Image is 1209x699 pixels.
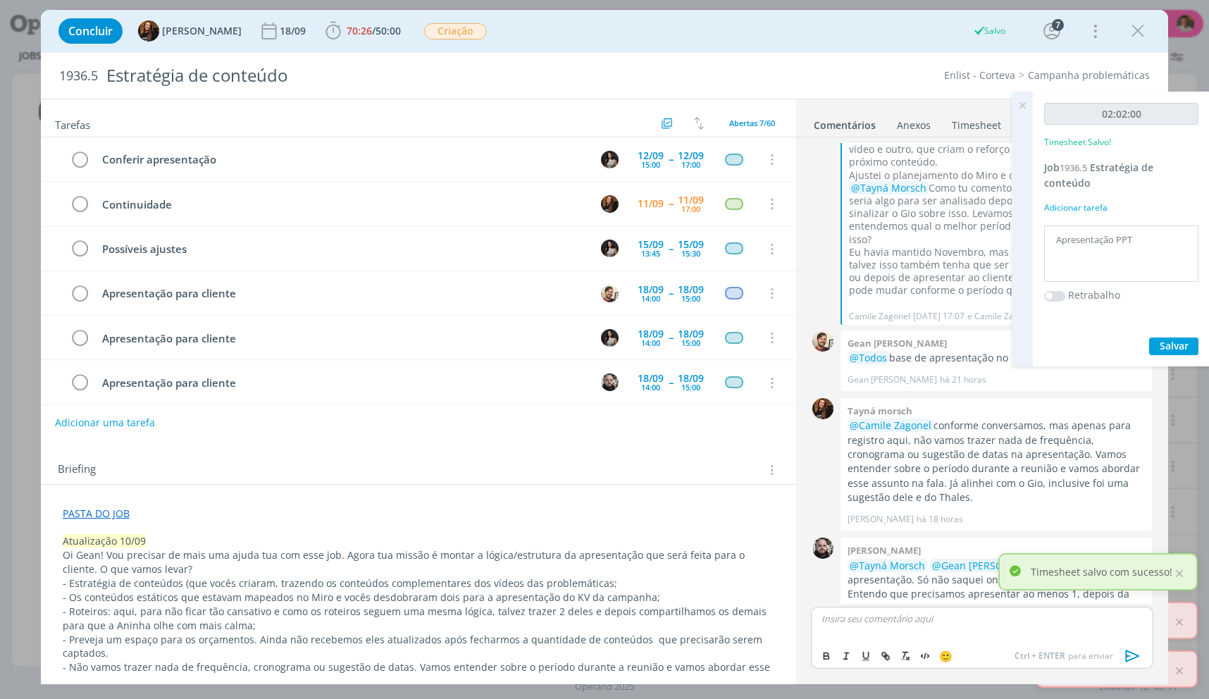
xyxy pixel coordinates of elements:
[848,404,912,417] b: Tayná morsch
[638,329,664,339] div: 18/09
[681,249,700,257] div: 15:30
[96,240,588,258] div: Possíveis ajustes
[322,20,404,42] button: 70:26/50:00
[812,538,833,559] img: G
[63,548,774,576] p: Oi Gean! Vou precisar de mais uma ajuda tua com esse job. Agora tua missão é montar a lógica/estr...
[638,199,664,209] div: 11/09
[162,26,242,36] span: [PERSON_NAME]
[681,383,700,391] div: 15:00
[101,58,690,93] div: Estratégia de conteúdo
[1031,564,1172,579] p: Timesheet salvo com sucesso!
[372,24,376,37] span: /
[678,240,704,249] div: 15/09
[849,310,910,323] p: Camile Zagonel
[669,244,673,254] span: --
[641,339,660,347] div: 14:00
[601,373,619,391] img: G
[1041,20,1063,42] button: 7
[848,513,914,526] p: [PERSON_NAME]
[849,182,1145,246] p: Como tu comentou sobre o período, que seria algo para ser analisado depois, talvez seja válido si...
[729,118,775,128] span: Abertas 7/60
[424,23,487,39] span: Criação
[58,18,123,44] button: Concluir
[678,329,704,339] div: 18/09
[951,112,1002,132] a: Timesheet
[1068,287,1120,302] label: Retrabalho
[54,410,156,435] button: Adicionar uma tarefa
[1015,650,1113,662] span: para enviar
[599,283,620,304] button: G
[681,205,700,213] div: 17:00
[63,590,774,605] p: - Os conteúdos estáticos que estavam mapeados no Miro e vocês desdobraram dois para a apresentaçã...
[812,398,833,419] img: T
[641,249,660,257] div: 13:45
[917,513,963,526] span: há 18 horas
[599,372,620,393] button: G
[932,559,1048,572] span: @Gean [PERSON_NAME]
[848,373,937,386] p: Gean [PERSON_NAME]
[813,112,876,132] a: Comentários
[601,329,619,347] img: C
[939,649,953,663] span: 🙂
[681,339,700,347] div: 15:00
[1060,161,1087,174] span: 1936.5
[1028,68,1150,82] a: Campanha problemáticas
[812,330,833,352] img: G
[936,648,955,664] button: 🙂
[138,20,242,42] button: T[PERSON_NAME]
[669,288,673,298] span: --
[63,534,146,548] span: Atualização 10/09
[851,181,926,194] span: @Tayná Morsch
[638,285,664,295] div: 18/09
[638,151,664,161] div: 12/09
[599,327,620,348] button: C
[1044,161,1153,190] span: Estratégia de conteúdo
[601,151,619,168] img: C
[347,24,372,37] span: 70:26
[55,115,90,132] span: Tarefas
[599,238,620,259] button: C
[1160,339,1189,352] span: Salvar
[96,196,588,214] div: Continuidade
[599,149,620,170] button: C
[1044,136,1111,149] p: Timesheet Salvo!
[63,633,774,661] p: - Preveja um espaço para os orçamentos. Ainda não recebemos eles atualizados após fecharmos a qua...
[850,419,931,432] span: @Camile Zagonel
[972,25,1005,37] div: Salvo
[641,295,660,302] div: 14:00
[669,199,673,209] span: --
[850,559,925,572] span: @Tayná Morsch
[280,26,309,36] div: 18/09
[669,333,673,342] span: --
[913,310,965,323] span: [DATE] 17:07
[669,154,673,164] span: --
[678,151,704,161] div: 12/09
[63,507,130,520] a: PASTA DO JOB
[59,68,98,84] span: 1936.5
[601,285,619,302] img: G
[848,559,1145,617] p: tudo ok com a apresentação. Só não saquei onde vai o roteiro/os roteiros 🙃. Entendo que precisamo...
[96,151,588,168] div: Conferir apresentação
[944,68,1015,82] a: Enlist - Corteva
[678,373,704,383] div: 18/09
[681,295,700,302] div: 15:00
[376,24,401,37] span: 50:00
[848,337,947,349] b: Gean [PERSON_NAME]
[63,605,774,633] p: - Roteiros: aqui, para não ficar tão cansativo e como os roteiros seguem uma mesma lógica, talvez...
[848,419,1145,505] p: conforme conversamos, mas apenas para registro aqui, não vamos trazer nada de frequência, cronogr...
[96,330,588,347] div: Apresentação para cliente
[967,310,1062,323] span: e Camile Zagonel editou
[63,660,774,688] p: - Não vamos trazer nada de frequência, cronograma ou sugestão de datas. Vamos entender sobre o pe...
[63,576,774,590] p: - Estratégia de conteúdos (que vocês criaram, trazendo os conteúdos complementares dos vídeos das...
[96,374,588,392] div: Apresentação para cliente
[849,246,1145,297] p: Eu havia mantido Novembro, mas com os novos conteúdos, talvez isso também tenha que ser revisado ...
[1149,338,1198,355] button: Salvar
[1015,650,1068,662] span: Ctrl + ENTER
[68,25,113,37] span: Concluir
[641,161,660,168] div: 15:00
[850,351,887,364] span: @Todos
[669,378,673,388] span: --
[940,373,986,386] span: há 21 horas
[848,544,921,557] b: [PERSON_NAME]
[41,10,1168,684] div: dialog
